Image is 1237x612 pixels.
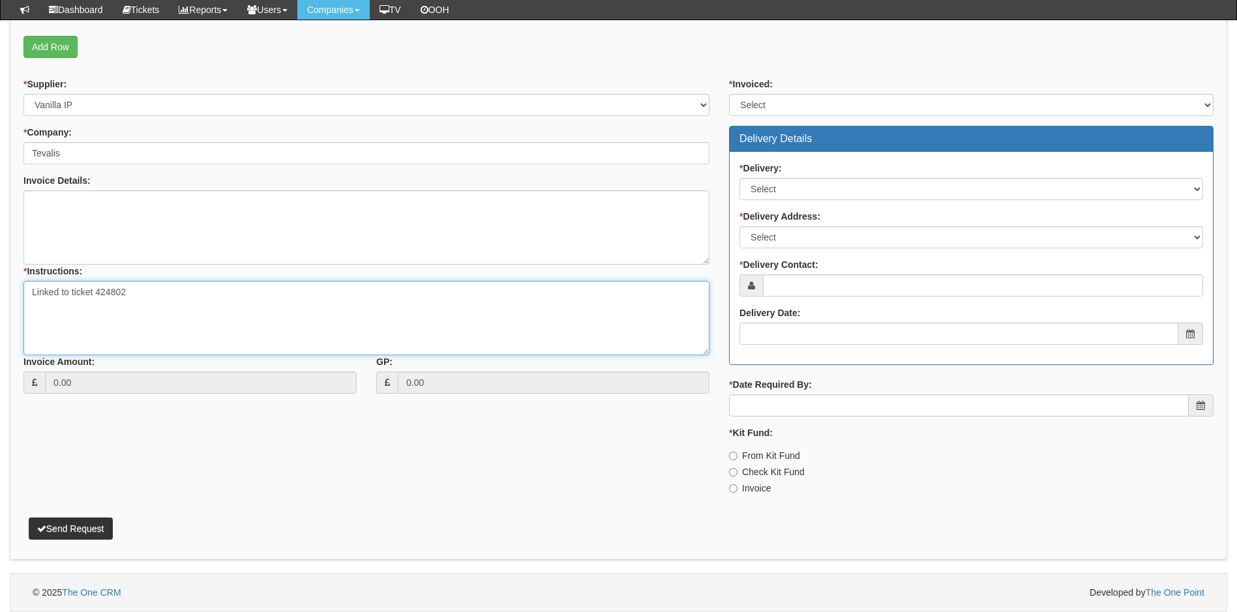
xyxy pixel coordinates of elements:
[729,378,812,391] label: Date Required By:
[1146,587,1204,598] a: The One Point
[29,517,113,540] button: Send Request
[33,587,121,598] span: © 2025
[739,210,820,223] label: Delivery Address:
[1090,586,1204,599] span: Developed by
[739,133,1203,145] h3: Delivery Details
[729,468,738,476] input: Check Kit Fund
[23,36,78,58] a: Add Row
[729,452,738,460] input: From Kit Fund
[739,258,818,271] label: Delivery Contact:
[729,484,738,493] input: Invoice
[739,306,800,319] label: Delivery Date:
[23,174,91,187] label: Invoice Details:
[729,426,773,439] label: Kit Fund:
[23,355,95,368] label: Invoice Amount:
[23,126,72,139] label: Company:
[62,587,121,598] a: The One CRM
[739,162,782,175] label: Delivery:
[376,355,393,368] label: GP:
[729,78,773,91] label: Invoiced:
[729,449,800,462] label: From Kit Fund
[23,265,82,278] label: Instructions:
[729,465,805,478] label: Check Kit Fund
[23,78,67,91] label: Supplier:
[729,482,771,495] label: Invoice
